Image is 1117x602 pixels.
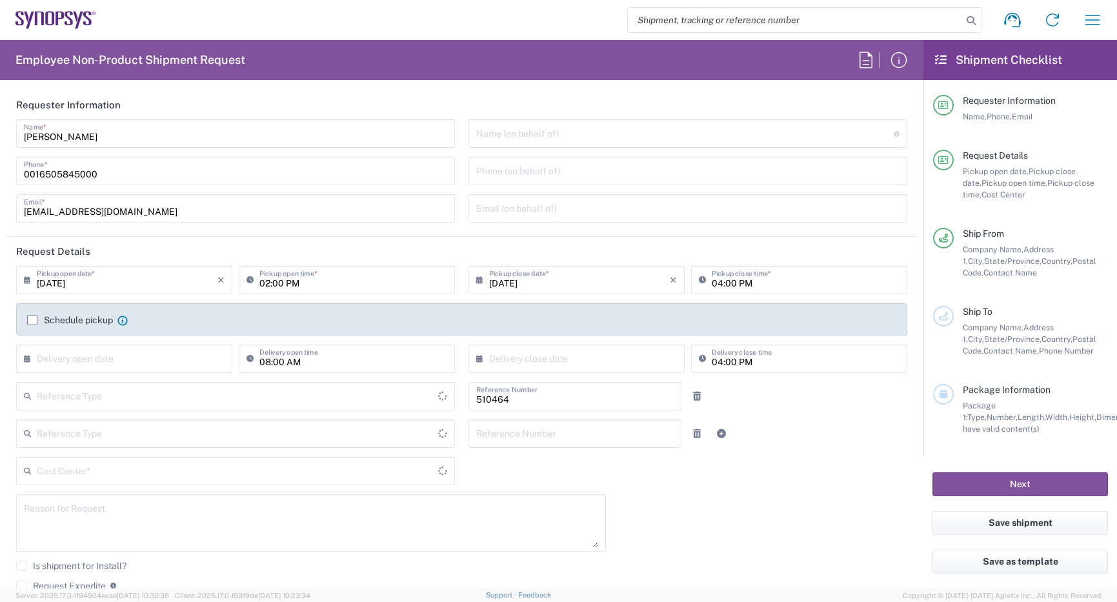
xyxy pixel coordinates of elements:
[1045,412,1069,422] span: Width,
[963,323,1023,332] span: Company Name,
[175,592,310,599] span: Client: 2025.17.0-159f9de
[688,387,706,405] a: Remove Reference
[1018,412,1045,422] span: Length,
[987,412,1018,422] span: Number,
[258,592,310,599] span: [DATE] 10:23:34
[932,511,1108,535] button: Save shipment
[1042,256,1072,266] span: Country,
[963,245,1023,254] span: Company Name,
[628,8,962,32] input: Shipment, tracking or reference number
[963,228,1004,239] span: Ship From
[670,270,677,290] i: ×
[983,268,1037,277] span: Contact Name
[967,412,987,422] span: Type,
[903,590,1102,601] span: Copyright © [DATE]-[DATE] Agistix Inc., All Rights Reserved
[15,592,169,599] span: Server: 2025.17.0-1194904eeae
[968,256,984,266] span: City,
[217,270,225,290] i: ×
[486,591,518,599] a: Support
[1039,346,1094,356] span: Phone Number
[16,99,121,112] h2: Requester Information
[1069,412,1096,422] span: Height,
[15,52,245,68] h2: Employee Non-Product Shipment Request
[932,550,1108,574] button: Save as template
[935,52,1062,68] h2: Shipment Checklist
[963,95,1056,106] span: Requester Information
[981,178,1047,188] span: Pickup open time,
[932,472,1108,496] button: Next
[1042,334,1072,344] span: Country,
[518,591,551,599] a: Feedback
[963,306,992,317] span: Ship To
[984,256,1042,266] span: State/Province,
[16,581,106,591] label: Request Expedite
[963,401,996,422] span: Package 1:
[1012,112,1033,121] span: Email
[712,425,730,443] a: Add Reference
[968,334,984,344] span: City,
[16,561,126,571] label: Is shipment for Install?
[963,385,1051,395] span: Package Information
[963,150,1028,161] span: Request Details
[984,334,1042,344] span: State/Province,
[963,112,987,121] span: Name,
[987,112,1012,121] span: Phone,
[963,166,1029,176] span: Pickup open date,
[983,346,1039,356] span: Contact Name,
[16,245,90,258] h2: Request Details
[688,425,706,443] a: Remove Reference
[27,315,113,325] label: Schedule pickup
[981,190,1025,199] span: Cost Center
[117,592,169,599] span: [DATE] 10:32:38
